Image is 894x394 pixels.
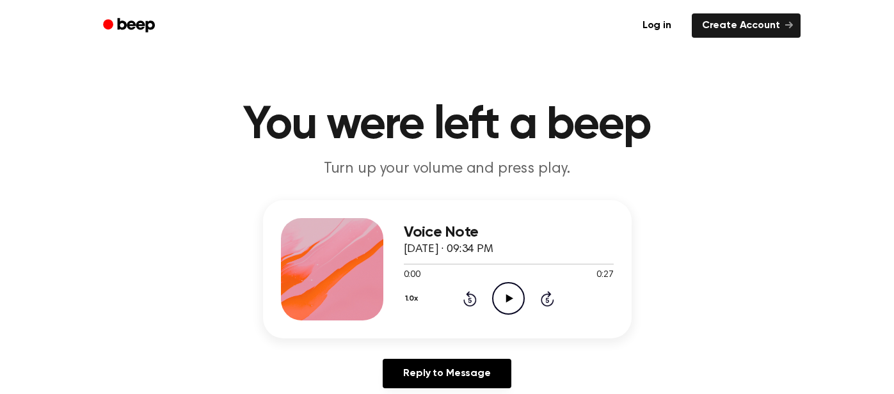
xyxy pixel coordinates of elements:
[404,224,614,241] h3: Voice Note
[202,159,693,180] p: Turn up your volume and press play.
[596,269,613,282] span: 0:27
[404,288,423,310] button: 1.0x
[383,359,511,388] a: Reply to Message
[630,11,684,40] a: Log in
[692,13,801,38] a: Create Account
[404,244,493,255] span: [DATE] · 09:34 PM
[94,13,166,38] a: Beep
[120,102,775,148] h1: You were left a beep
[404,269,420,282] span: 0:00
